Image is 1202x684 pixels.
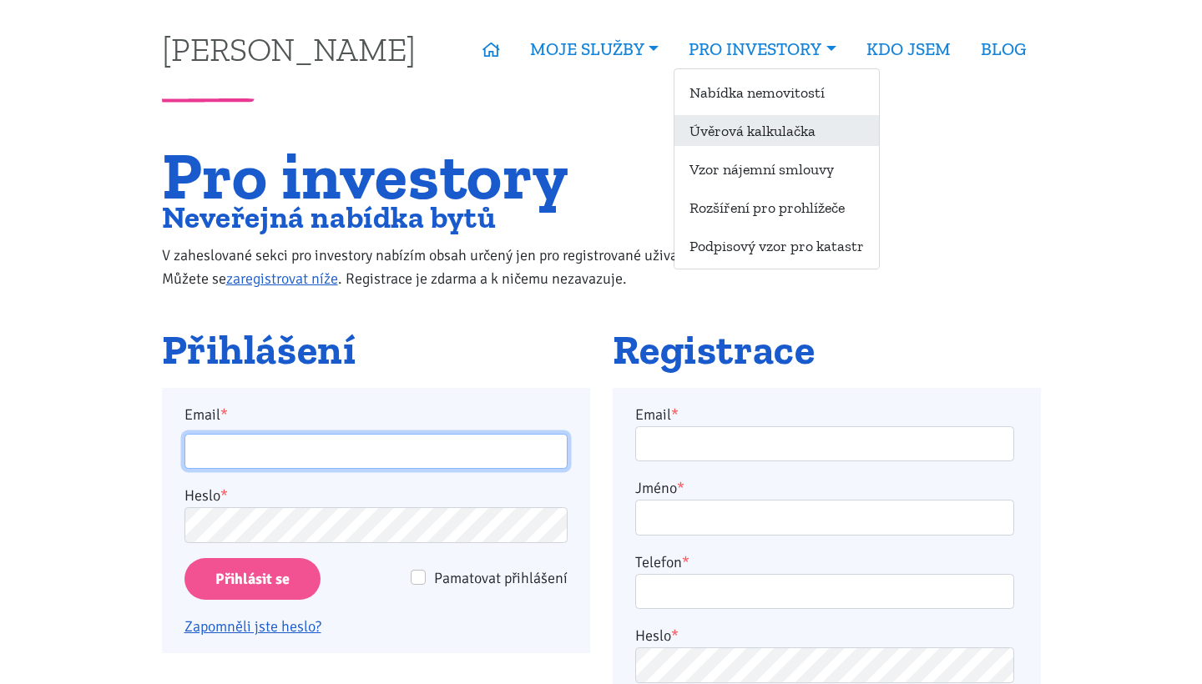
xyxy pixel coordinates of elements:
abbr: required [671,626,679,645]
abbr: required [677,479,684,497]
label: Telefon [635,551,689,574]
a: zaregistrovat níže [226,269,338,288]
h1: Pro investory [162,148,740,204]
a: Vzor nájemní smlouvy [674,153,879,184]
a: Zapomněli jste heslo? [184,617,321,636]
label: Heslo [635,624,679,647]
a: MOJE SLUŽBY [515,30,674,68]
a: [PERSON_NAME] [162,33,416,65]
a: Podpisový vzor pro katastr [674,230,879,261]
span: Pamatovat přihlášení [434,569,568,587]
a: KDO JSEM [851,30,966,68]
label: Heslo [184,484,228,507]
a: BLOG [966,30,1041,68]
abbr: required [682,553,689,571]
a: PRO INVESTORY [674,30,851,68]
h2: Registrace [613,328,1041,373]
label: Email [635,403,679,426]
a: Rozšíření pro prohlížeče [674,192,879,223]
h2: Přihlášení [162,328,590,373]
label: Email [173,403,578,426]
label: Jméno [635,476,684,500]
h2: Neveřejná nabídka bytů [162,204,740,231]
a: Úvěrová kalkulačka [674,115,879,146]
input: Přihlásit se [184,558,321,601]
p: V zaheslované sekci pro investory nabízím obsah určený jen pro registrované uživatele. Můžete se ... [162,244,740,290]
a: Nabídka nemovitostí [674,77,879,108]
abbr: required [671,405,679,424]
